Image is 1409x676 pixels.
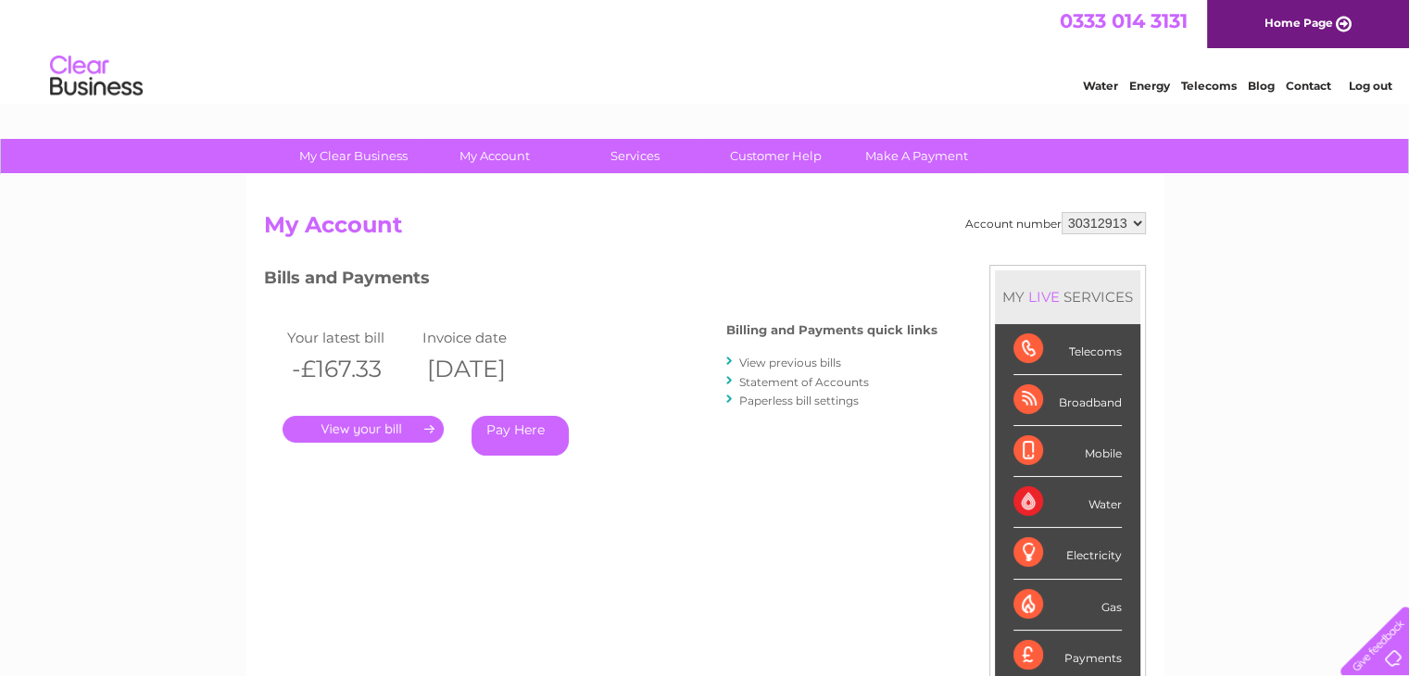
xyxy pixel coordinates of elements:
[559,139,711,173] a: Services
[1248,79,1275,93] a: Blog
[1013,580,1122,631] div: Gas
[49,48,144,105] img: logo.png
[418,350,553,388] th: [DATE]
[1129,79,1170,93] a: Energy
[726,323,937,337] h4: Billing and Payments quick links
[1025,288,1063,306] div: LIVE
[1181,79,1237,93] a: Telecoms
[1013,375,1122,426] div: Broadband
[840,139,993,173] a: Make A Payment
[268,10,1143,90] div: Clear Business is a trading name of Verastar Limited (registered in [GEOGRAPHIC_DATA] No. 3667643...
[1013,528,1122,579] div: Electricity
[277,139,430,173] a: My Clear Business
[283,350,418,388] th: -£167.33
[283,325,418,350] td: Your latest bill
[418,139,571,173] a: My Account
[965,212,1146,234] div: Account number
[1348,79,1391,93] a: Log out
[418,325,553,350] td: Invoice date
[472,416,569,456] a: Pay Here
[283,416,444,443] a: .
[1060,9,1188,32] a: 0333 014 3131
[1013,426,1122,477] div: Mobile
[264,265,937,297] h3: Bills and Payments
[739,394,859,407] a: Paperless bill settings
[1013,477,1122,528] div: Water
[739,375,869,389] a: Statement of Accounts
[699,139,852,173] a: Customer Help
[995,270,1140,323] div: MY SERVICES
[739,356,841,369] a: View previous bills
[1013,324,1122,375] div: Telecoms
[1286,79,1331,93] a: Contact
[264,212,1146,247] h2: My Account
[1083,79,1118,93] a: Water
